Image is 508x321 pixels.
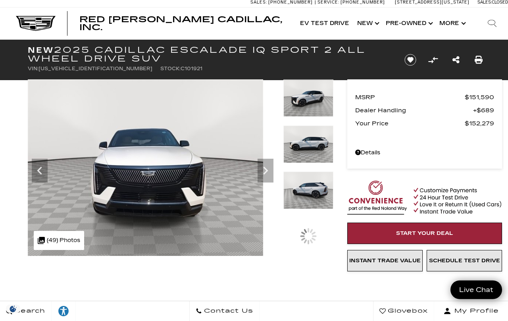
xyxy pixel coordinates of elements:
img: New 2025 Summit White Cadillac Sport 2 image 4 [283,79,333,117]
a: Details [355,147,494,158]
div: Next [258,159,273,183]
a: Pre-Owned [382,8,435,39]
span: Contact Us [202,306,253,317]
a: Start Your Deal [347,223,502,244]
a: MSRP $151,590 [355,92,494,103]
a: EV Test Drive [296,8,353,39]
button: Compare Vehicle [427,54,439,66]
section: Click to Open Cookie Consent Modal [4,305,22,313]
span: Glovebox [386,306,428,317]
span: Dealer Handling [355,105,473,116]
span: Red [PERSON_NAME] Cadillac, Inc. [79,15,282,32]
button: Save vehicle [402,54,419,66]
a: Your Price $152,279 [355,118,494,129]
strong: New [28,45,54,55]
span: Instant Trade Value [349,258,421,264]
span: My Profile [451,306,499,317]
span: [US_VEHICLE_IDENTIFICATION_NUMBER] [38,66,152,71]
a: New [353,8,382,39]
div: (49) Photos [34,231,84,250]
span: $689 [473,105,494,116]
img: New 2025 Summit White Cadillac Sport 2 image 5 [283,125,333,163]
span: C101921 [181,66,202,71]
span: Search [12,306,45,317]
span: Schedule Test Drive [429,258,500,264]
span: $152,279 [465,118,494,129]
a: Contact Us [189,301,260,321]
img: Opt-Out Icon [4,305,22,313]
a: Instant Trade Value [347,250,423,271]
a: Share this New 2025 Cadillac ESCALADE IQ Sport 2 All Wheel Drive SUV [452,54,460,65]
h1: 2025 Cadillac ESCALADE IQ Sport 2 All Wheel Drive SUV [28,46,391,63]
span: Your Price [355,118,465,129]
img: New 2025 Summit White Cadillac Sport 2 image 3 [28,79,263,256]
span: Stock: [160,66,181,71]
span: Start Your Deal [396,230,453,236]
span: Live Chat [455,285,497,294]
button: More [435,8,468,39]
a: Schedule Test Drive [427,250,502,271]
span: $151,590 [465,92,494,103]
span: VIN: [28,66,38,71]
a: Glovebox [373,301,434,321]
a: Live Chat [450,281,502,299]
div: Previous [32,159,48,183]
img: New 2025 Summit White Cadillac Sport 2 image 6 [283,171,333,209]
span: MSRP [355,92,465,103]
a: Red [PERSON_NAME] Cadillac, Inc. [79,15,288,31]
a: Dealer Handling $689 [355,105,494,116]
a: Explore your accessibility options [52,301,76,321]
img: Cadillac Dark Logo with Cadillac White Text [16,16,56,31]
button: Open user profile menu [434,301,508,321]
div: Explore your accessibility options [52,305,75,317]
a: Print this New 2025 Cadillac ESCALADE IQ Sport 2 All Wheel Drive SUV [475,54,483,65]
